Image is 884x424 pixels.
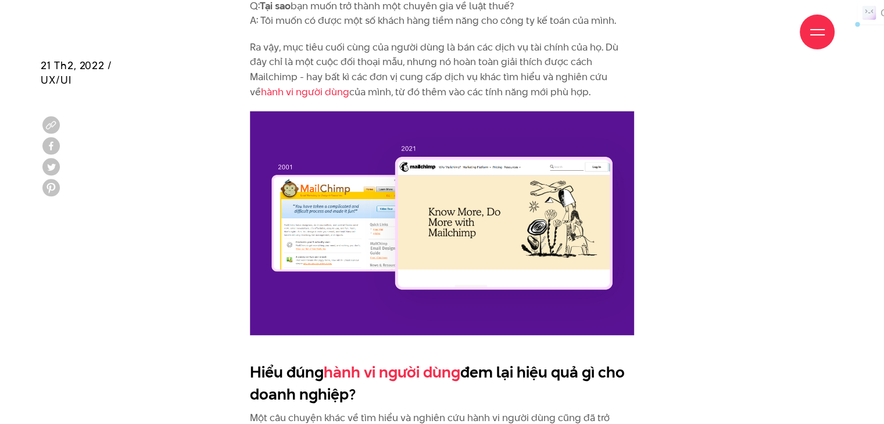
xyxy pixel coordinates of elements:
img: nghien-cuu-hanh-vi-nguoi-dung-bang-phuong-phap-5-tai-sao [250,111,634,335]
p: Ra vậy, mục tiêu cuối cùng của người dùng là bán các dịch vụ tài chính của họ. Dù đây chỉ là một ... [250,40,634,99]
a: hành vi người dùng [324,361,460,383]
h2: Hiểu đúng đem lại hiệu quả gì cho doanh nghiệp? [250,361,634,405]
a: hành vi người dùng [261,85,349,99]
span: 21 Th2, 2022 / UX/UI [41,58,112,87]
